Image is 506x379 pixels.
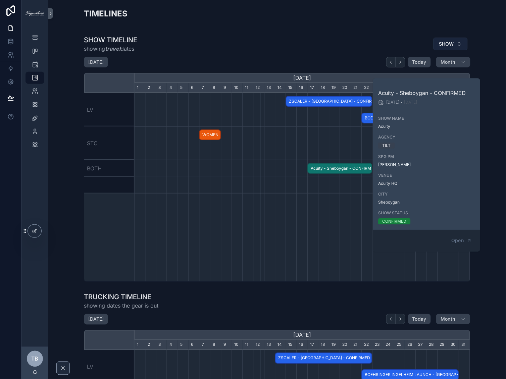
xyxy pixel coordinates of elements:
[378,154,475,159] span: SPG PM
[156,340,167,350] div: 3
[84,8,128,19] h2: TIMELINES
[275,83,286,93] div: 14
[439,41,454,47] span: SHOW
[178,340,189,350] div: 5
[84,35,137,45] h1: SHOW TIMELINE
[436,57,470,67] button: Month
[145,340,156,350] div: 2
[232,83,243,93] div: 10
[286,340,297,350] div: 15
[178,83,189,93] div: 5
[412,316,427,322] span: Today
[387,100,400,105] span: [DATE]
[84,93,135,126] div: LV
[340,340,351,350] div: 20
[199,340,210,350] div: 7
[21,27,48,160] div: scrollable content
[404,100,417,105] span: [DATE]
[394,340,405,350] div: 25
[253,340,264,350] div: 12
[378,116,475,121] span: SHOW NAME
[405,340,416,350] div: 26
[372,340,383,350] div: 23
[378,173,475,178] span: VENUE
[26,11,44,16] img: App logo
[340,83,351,93] div: 20
[470,340,480,350] div: 1
[199,129,221,141] div: WOMEN IN THE WIND FILM SCREENING - St Charles, IL - CONFIRMED
[84,45,137,53] span: showing dates
[383,143,391,149] div: TILT
[88,59,104,65] h2: [DATE]
[441,59,455,65] span: Month
[32,355,39,363] span: TB
[412,59,427,65] span: Today
[378,181,475,186] span: Acuity HQ
[135,330,470,340] div: [DATE]
[378,210,475,216] span: SHOW STATUS
[84,302,158,310] span: showing dates the gear is out
[378,134,475,140] span: AGENCY
[459,340,470,350] div: 31
[275,353,372,364] div: ZSCALER - LAS VEGAS - CONFIRMED
[426,340,437,350] div: 28
[362,83,372,93] div: 22
[441,316,455,322] span: Month
[105,45,120,52] em: travel
[378,124,475,129] span: Acuity
[329,340,340,350] div: 19
[264,340,275,350] div: 13
[416,340,426,350] div: 27
[372,83,383,93] div: 23
[253,83,264,93] div: 12
[167,340,178,350] div: 4
[135,73,470,83] div: [DATE]
[232,340,243,350] div: 10
[243,340,253,350] div: 11
[434,38,468,50] button: Select Button
[88,316,104,323] h2: [DATE]
[436,314,470,325] button: Month
[308,163,373,174] div: Acuity - Sheboygan - CONFIRMED
[286,96,372,107] div: ZSCALER - LAS VEGAS - CONFIRMED
[447,235,476,246] button: Open
[84,160,135,177] div: BOTH
[189,83,199,93] div: 6
[84,126,135,160] div: STC
[135,83,145,93] div: 1
[318,340,329,350] div: 18
[264,83,275,93] div: 13
[135,340,145,350] div: 1
[378,89,475,97] h2: Acuity - Sheboygan - CONFIRMED
[297,83,307,93] div: 16
[383,218,407,224] div: CONFIRMED
[378,162,411,167] a: [PERSON_NAME]
[318,83,329,93] div: 18
[308,163,372,174] span: Acuity - Sheboygan - CONFIRMED
[408,314,431,325] button: Today
[378,192,475,197] span: CITY
[351,83,362,93] div: 21
[200,129,220,141] span: WOMEN IN THE WIND FILM SCREENING - [GEOGRAPHIC_DATA][PERSON_NAME], [GEOGRAPHIC_DATA] - CONFIRMED
[378,200,475,205] span: Sheboygan
[243,83,253,93] div: 11
[167,83,178,93] div: 4
[383,340,394,350] div: 24
[362,113,459,124] div: BOEHRINGER INGELHEIM LAUNCH - Scottsdale, AZ - CONFIRMED
[351,340,362,350] div: 21
[221,340,232,350] div: 9
[276,353,372,364] span: ZSCALER - [GEOGRAPHIC_DATA] - CONFIRMED
[329,83,340,93] div: 19
[275,340,286,350] div: 14
[308,83,318,93] div: 17
[189,340,199,350] div: 6
[448,340,459,350] div: 30
[308,340,318,350] div: 17
[210,340,221,350] div: 8
[451,237,464,243] span: Open
[210,83,221,93] div: 8
[145,83,156,93] div: 2
[297,340,307,350] div: 16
